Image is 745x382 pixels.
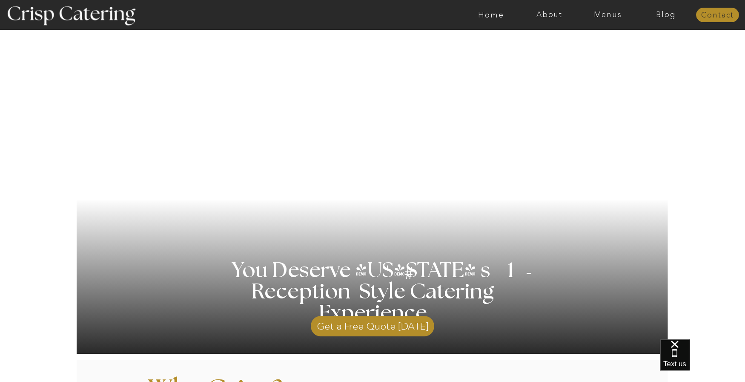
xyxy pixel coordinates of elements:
[510,250,534,299] h3: '
[386,265,434,289] h3: #
[370,260,405,282] h3: '
[637,11,695,19] a: Blog
[696,11,739,20] a: Contact
[462,11,520,19] a: Home
[660,339,745,382] iframe: podium webchat widget bubble
[579,11,637,19] a: Menus
[202,260,544,324] h1: You Deserve [US_STATE] s 1 Reception Style Catering Experience
[311,312,434,336] a: Get a Free Quote [DATE]
[520,11,579,19] a: About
